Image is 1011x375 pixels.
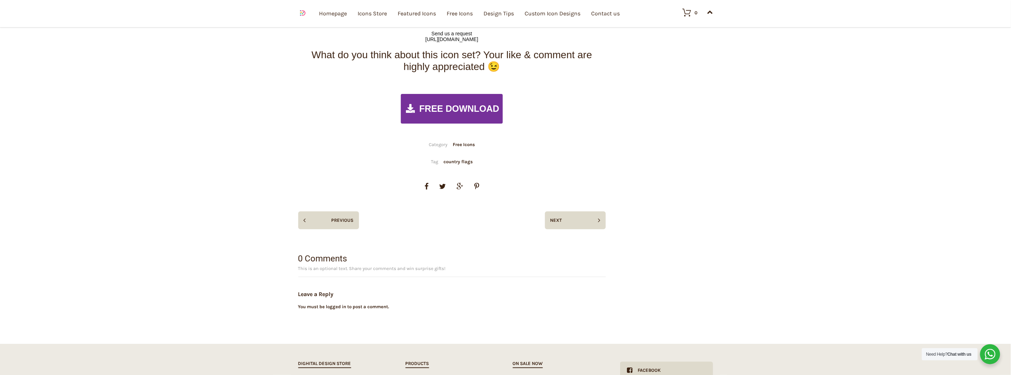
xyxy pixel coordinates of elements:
[298,266,606,277] div: This is an optional text. Share your comments and win surprise gifts!
[305,49,599,72] h2: What do you think about this icon set? Your like & comment are highly appreciated 😉
[453,141,475,148] a: Free Icons
[406,360,429,368] h2: Products
[332,211,354,229] div: PREVIOUS
[298,304,389,309] a: You must be logged in to post a comment.
[513,360,543,368] h2: On sale now
[948,352,972,357] strong: Chat with us
[298,254,606,263] h2: 0 Comments
[419,104,500,114] span: FREE DOWNLOAD
[695,10,698,15] div: 0
[298,360,351,368] h2: Dighital Design Store
[298,159,606,165] div: Tag
[550,211,562,229] div: NEXT
[443,159,473,165] a: country flags
[926,352,972,357] span: Need Help?
[298,291,606,301] h3: Leave a Reply
[676,8,698,17] a: 0
[298,141,606,148] div: Category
